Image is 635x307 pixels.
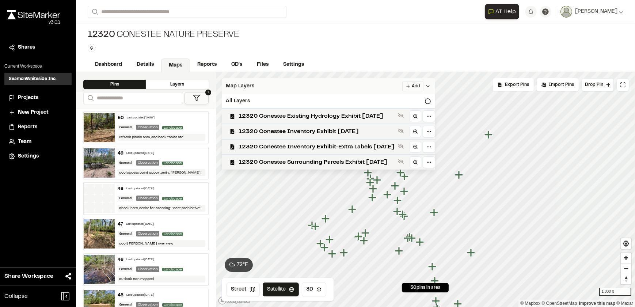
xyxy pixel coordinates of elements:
div: Observation [136,160,159,166]
button: Show layer [396,157,405,166]
p: Current Workspace [4,63,72,70]
div: Map marker [325,235,335,245]
img: file [84,113,115,142]
div: Map marker [316,239,326,249]
h3: SeamonWhiteside Inc. [9,76,57,82]
div: Map marker [391,181,400,191]
div: Map marker [430,208,439,217]
div: General [118,231,133,236]
div: Map marker [400,172,410,181]
a: OpenStreetMap [542,301,577,306]
div: Last updated [DATE] [127,116,155,120]
div: Map marker [407,234,417,243]
div: Map marker [431,296,441,306]
span: Landscape [162,232,183,236]
div: Map marker [455,170,464,180]
div: Map marker [393,207,402,216]
span: Reports [18,123,37,131]
button: [PERSON_NAME] [560,6,623,18]
a: Settings [9,152,67,160]
div: Map marker [400,212,409,221]
span: Share Workspace [4,272,53,281]
div: Map marker [373,175,382,185]
div: check here, desire for crossing? cost prohibitive? [118,205,205,212]
a: Reports [190,58,224,72]
div: 45 [118,292,123,299]
span: AI Help [495,7,516,16]
span: Shares [18,43,35,52]
a: Team [9,138,67,146]
div: General [118,266,133,272]
button: Search [88,6,101,18]
img: rebrand.png [7,10,60,19]
button: Reset bearing to north [621,274,631,284]
a: Dashboard [88,58,129,72]
a: Zoom to layer [410,141,421,153]
span: 1 [205,90,211,95]
div: Pins [83,80,146,89]
div: Map marker [467,248,476,258]
span: 12320 Conestee Surrounding Parcels Exhibit [DATE] [239,158,395,167]
img: file [84,219,115,249]
div: Map marker [360,236,369,246]
div: Map marker [364,168,373,178]
span: Projects [18,94,38,102]
button: 1 [185,92,208,104]
div: Import Pins into your project [537,78,579,91]
div: outlook non mapped [118,276,205,283]
div: Map marker [311,222,320,231]
span: [PERSON_NAME] [575,8,617,16]
img: banner-white.png [84,184,115,213]
button: Street [227,283,260,296]
div: Map marker [321,214,331,224]
button: 72°F [225,258,253,272]
div: Map marker [354,232,363,242]
img: User [560,6,572,18]
div: 50 [118,115,124,121]
button: Drop Pin [582,78,614,91]
span: Landscape [162,303,183,307]
div: Map marker [354,232,364,241]
span: 72 ° F [237,261,248,269]
button: Show layer [396,111,405,120]
span: New Project [18,109,49,117]
span: 50 pins in area [410,284,441,291]
span: Export Pins [505,82,529,88]
div: 48 [118,186,123,192]
a: Map feedback [579,301,615,306]
div: Observation [136,125,159,130]
div: General [118,125,133,130]
div: Map marker [366,174,376,184]
button: Satellite [263,283,299,296]
div: Oh geez...please don't... [7,19,60,26]
div: General [118,160,133,166]
button: Add [402,81,423,91]
div: General [118,196,133,201]
div: Last updated [DATE] [126,258,154,262]
div: Map marker [405,232,415,242]
span: Settings [18,152,39,160]
div: Map marker [400,187,409,196]
div: 47 [118,221,123,228]
span: Add [412,83,420,90]
a: Files [250,58,276,72]
div: Map marker [366,174,376,183]
span: Zoom out [621,264,631,274]
div: Last updated [DATE] [126,293,154,297]
button: Zoom in [621,253,631,263]
span: Find my location [621,238,631,249]
button: Show layer [396,142,405,151]
a: Maps [161,58,190,72]
span: Team [18,138,31,146]
div: Map marker [354,231,363,241]
div: Map marker [308,221,317,230]
div: Map marker [484,130,494,140]
div: Last updated [DATE] [126,222,154,227]
div: cool access point opportunity, [PERSON_NAME] [118,169,205,176]
span: Landscape [162,162,183,165]
img: file [84,255,115,284]
img: file [84,148,115,178]
div: Map marker [328,249,337,259]
span: Import Pins [549,82,574,88]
